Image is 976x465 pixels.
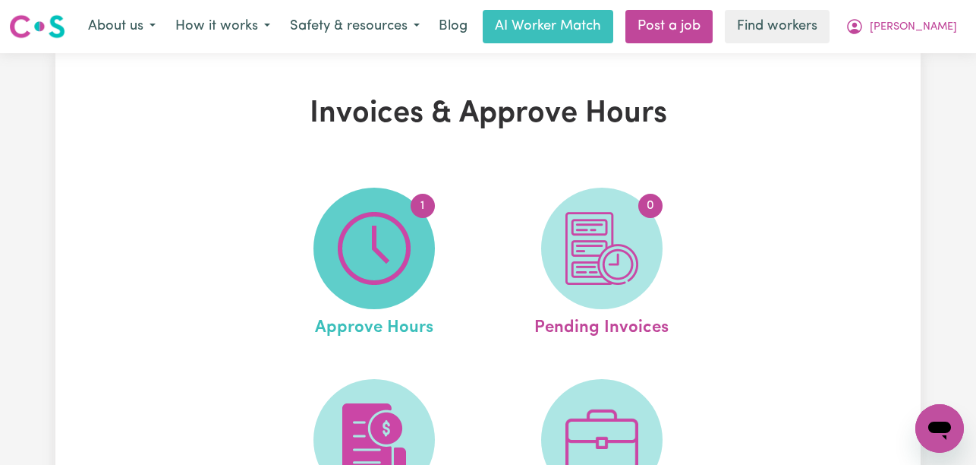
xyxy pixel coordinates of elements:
a: Pending Invoices [493,188,711,341]
a: Post a job [625,10,713,43]
iframe: Button to launch messaging window [915,404,964,453]
a: Blog [430,10,477,43]
button: My Account [836,11,967,43]
span: [PERSON_NAME] [870,19,957,36]
button: About us [78,11,165,43]
span: Approve Hours [315,309,433,341]
span: 0 [638,194,663,218]
span: Pending Invoices [534,309,669,341]
span: 1 [411,194,435,218]
a: Find workers [725,10,830,43]
a: Careseekers logo [9,9,65,44]
button: Safety & resources [280,11,430,43]
button: How it works [165,11,280,43]
a: AI Worker Match [483,10,613,43]
h1: Invoices & Approve Hours [209,96,767,132]
a: Approve Hours [265,188,483,341]
img: Careseekers logo [9,13,65,40]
